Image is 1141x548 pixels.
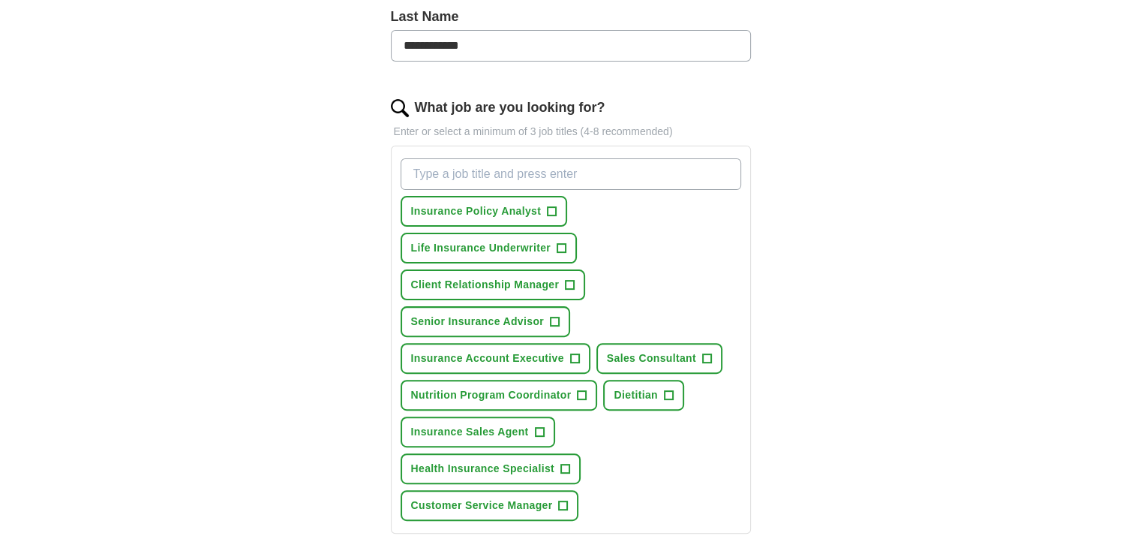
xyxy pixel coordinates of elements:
button: Insurance Policy Analyst [401,196,568,227]
input: Type a job title and press enter [401,158,741,190]
button: Client Relationship Manager [401,269,586,300]
button: Customer Service Manager [401,490,579,521]
span: Senior Insurance Advisor [411,314,545,330]
button: Sales Consultant [596,343,722,374]
span: Insurance Sales Agent [411,424,529,440]
button: Life Insurance Underwriter [401,233,577,263]
label: Last Name [391,7,751,27]
p: Enter or select a minimum of 3 job titles (4-8 recommended) [391,124,751,140]
span: Life Insurance Underwriter [411,240,551,256]
button: Nutrition Program Coordinator [401,380,598,411]
button: Insurance Account Executive [401,343,590,374]
span: Dietitian [614,387,657,403]
span: Nutrition Program Coordinator [411,387,572,403]
span: Client Relationship Manager [411,277,560,293]
span: Customer Service Manager [411,498,553,513]
span: Insurance Account Executive [411,351,564,366]
span: Sales Consultant [607,351,696,366]
span: Health Insurance Specialist [411,461,555,477]
button: Insurance Sales Agent [401,417,555,447]
label: What job are you looking for? [415,98,605,118]
button: Dietitian [603,380,683,411]
img: search.png [391,99,409,117]
span: Insurance Policy Analyst [411,203,542,219]
button: Senior Insurance Advisor [401,306,571,337]
button: Health Insurance Specialist [401,453,581,484]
